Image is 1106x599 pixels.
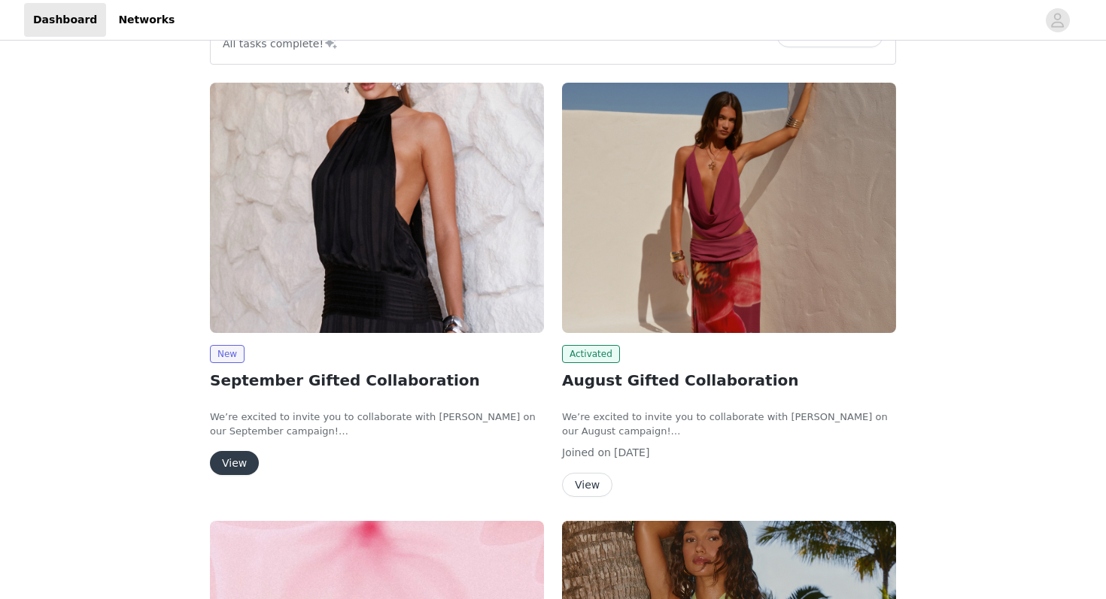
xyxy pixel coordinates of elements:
[223,34,339,52] p: All tasks complete!
[1050,8,1065,32] div: avatar
[562,369,896,392] h2: August Gifted Collaboration
[562,83,896,333] img: Peppermayo AUS
[210,451,259,475] button: View
[562,446,611,458] span: Joined on
[210,83,544,333] img: Peppermayo AUS
[562,345,620,363] span: Activated
[614,446,649,458] span: [DATE]
[109,3,184,37] a: Networks
[24,3,106,37] a: Dashboard
[210,345,245,363] span: New
[210,458,259,469] a: View
[562,473,612,497] button: View
[562,410,896,439] p: We’re excited to invite you to collaborate with [PERSON_NAME] on our August campaign!
[210,410,544,439] p: We’re excited to invite you to collaborate with [PERSON_NAME] on our September campaign!
[210,369,544,392] h2: September Gifted Collaboration
[562,480,612,491] a: View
